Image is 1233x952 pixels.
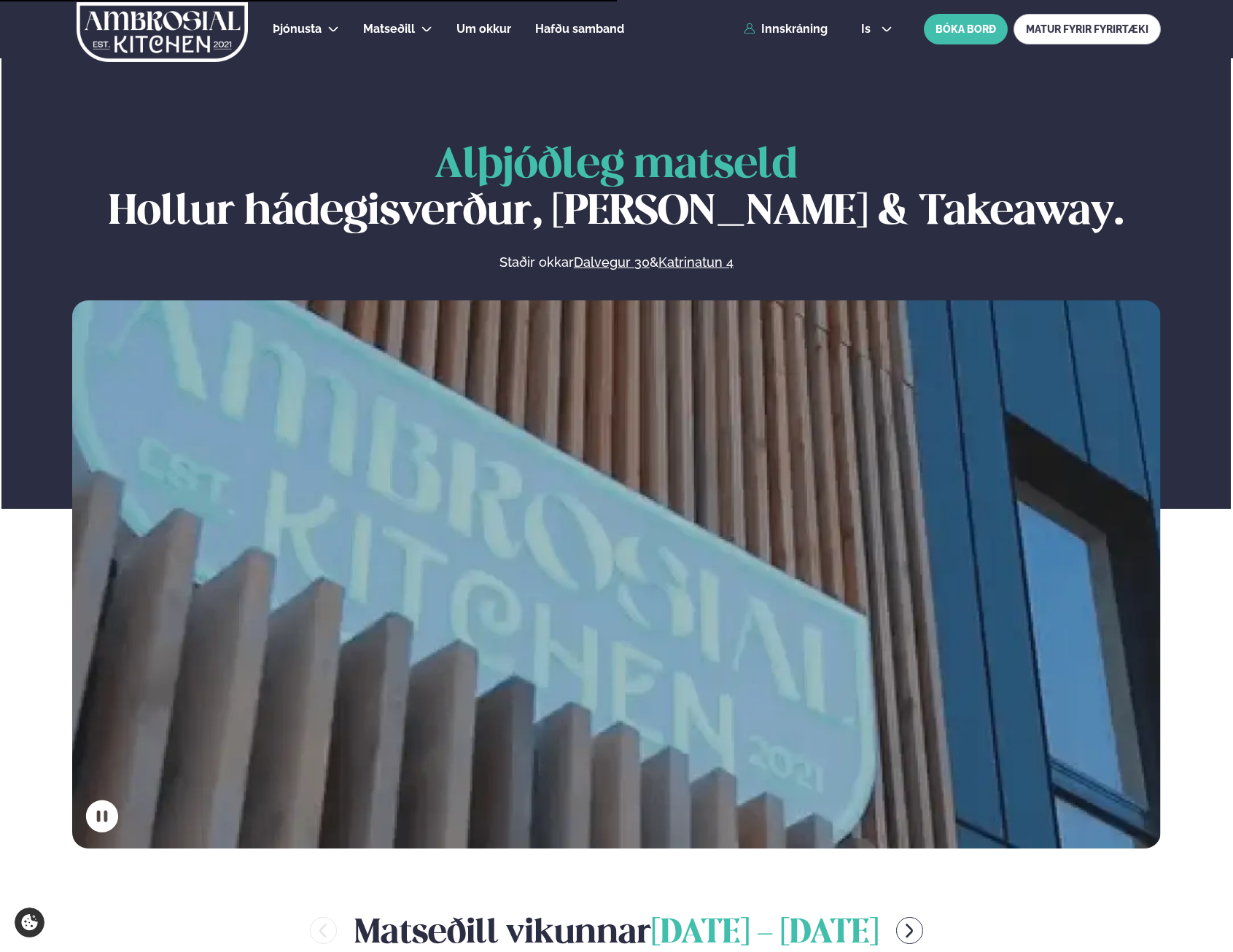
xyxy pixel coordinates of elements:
button: is [849,23,904,35]
span: Matseðill [363,22,415,36]
a: Katrinatun 4 [658,254,734,271]
span: Hafðu samband [535,22,624,36]
button: menu-btn-right [896,917,923,944]
a: Þjónusta [273,20,322,38]
img: logo [75,2,249,62]
h1: Hollur hádegisverður, [PERSON_NAME] & Takeaway. [72,143,1161,236]
a: Cookie settings [15,908,44,937]
span: Um okkur [456,22,511,36]
span: Alþjóðleg matseld [435,146,798,186]
a: Um okkur [456,20,511,38]
p: Staðir okkar & [341,254,892,271]
span: [DATE] - [DATE] [651,918,879,950]
a: Matseðill [363,20,415,38]
button: menu-btn-left [310,917,337,944]
span: is [861,23,875,35]
a: Innskráning [744,23,828,36]
a: MATUR FYRIR FYRIRTÆKI [1014,14,1161,44]
a: Dalvegur 30 [574,254,650,271]
span: Þjónusta [273,22,322,36]
button: BÓKA BORÐ [924,14,1008,44]
a: Hafðu samband [535,20,624,38]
